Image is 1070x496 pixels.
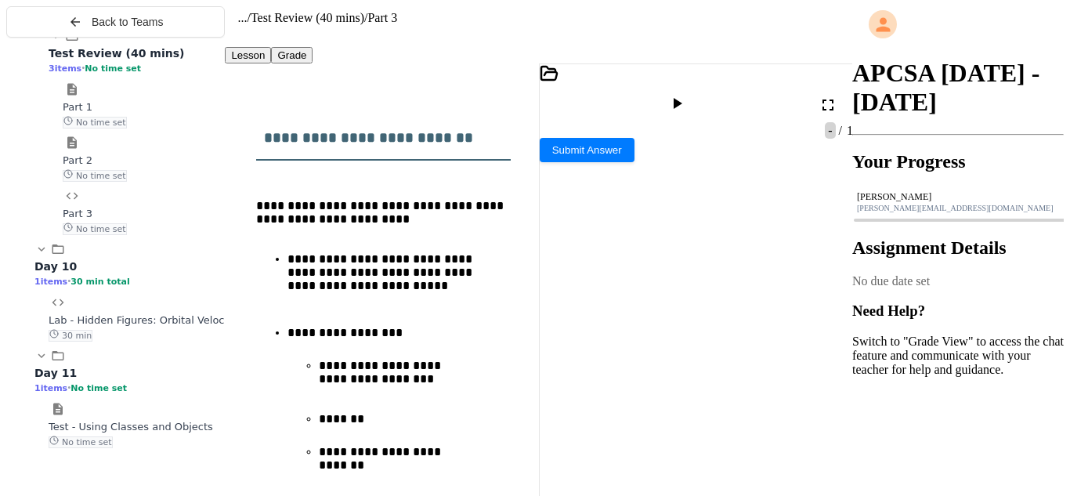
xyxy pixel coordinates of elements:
[49,421,213,433] span: Test - Using Classes and Objects
[852,151,1064,172] h2: Your Progress
[70,383,127,393] span: No time set
[70,277,129,287] span: 30 min total
[63,117,127,129] span: No time set
[34,260,77,273] span: Day 10
[49,314,292,326] span: Lab - Hidden Figures: Orbital Velocity Calculator
[540,138,634,162] button: Submit Answer
[34,367,77,379] span: Day 11
[839,124,842,137] span: /
[63,101,92,113] span: Part 1
[852,59,1064,117] h1: APCSA [DATE] - [DATE]
[63,208,92,219] span: Part 3
[63,170,127,182] span: No time set
[364,11,367,24] span: /
[67,276,70,287] span: •
[34,277,67,287] span: 1 items
[552,144,622,156] span: Submit Answer
[63,223,127,235] span: No time set
[49,47,184,60] span: Test Review (40 mins)
[852,335,1064,377] p: Switch to "Grade View" to access the chat feature and communicate with your teacher for help and ...
[844,124,853,137] span: 1
[852,237,1064,259] h2: Assignment Details
[852,6,1064,42] div: My Account
[852,302,1064,320] h3: Need Help?
[85,63,141,74] span: No time set
[49,330,92,342] span: 30 min
[49,63,81,74] span: 3 items
[225,47,271,63] button: Lesson
[251,11,364,24] span: Test Review (40 mins)
[34,383,67,393] span: 1 items
[6,6,225,38] button: Back to Teams
[63,154,92,166] span: Part 2
[81,63,85,74] span: •
[852,274,1064,288] div: No due date set
[857,191,1059,203] div: [PERSON_NAME]
[247,11,250,24] span: /
[857,204,1059,212] div: [PERSON_NAME][EMAIL_ADDRESS][DOMAIN_NAME]
[271,47,313,63] button: Grade
[825,122,835,139] span: -
[92,16,164,28] span: Back to Teams
[67,382,70,393] span: •
[237,11,247,24] span: ...
[49,436,113,448] span: No time set
[367,11,397,24] span: Part 3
